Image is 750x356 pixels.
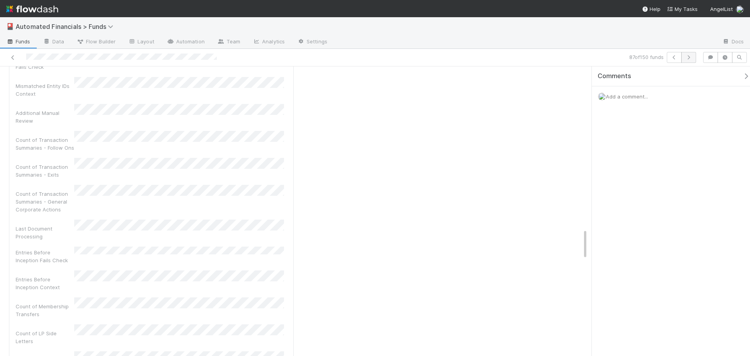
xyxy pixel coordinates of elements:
[37,36,70,48] a: Data
[291,36,334,48] a: Settings
[716,36,750,48] a: Docs
[16,136,74,152] div: Count of Transaction Summaries - Follow Ons
[161,36,211,48] a: Automation
[710,6,733,12] span: AngelList
[16,329,74,345] div: Count of LP Side Letters
[16,109,74,125] div: Additional Manual Review
[667,5,698,13] a: My Tasks
[16,225,74,240] div: Last Document Processing
[6,23,14,30] span: 🎴
[16,163,74,179] div: Count of Transaction Summaries - Exits
[70,36,122,48] a: Flow Builder
[6,38,30,45] span: Funds
[667,6,698,12] span: My Tasks
[16,190,74,213] div: Count of Transaction Summaries - General Corporate Actions
[211,36,246,48] a: Team
[16,82,74,98] div: Mismatched Entity IDs Context
[598,72,631,80] span: Comments
[6,2,58,16] img: logo-inverted-e16ddd16eac7371096b0.svg
[16,249,74,264] div: Entries Before Inception Fails Check
[606,93,648,100] span: Add a comment...
[642,5,661,13] div: Help
[16,23,117,30] span: Automated Financials > Funds
[736,5,744,13] img: avatar_574f8970-b283-40ff-a3d7-26909d9947cc.png
[77,38,116,45] span: Flow Builder
[16,275,74,291] div: Entries Before Inception Context
[246,36,291,48] a: Analytics
[122,36,161,48] a: Layout
[16,302,74,318] div: Count of Membership Transfers
[598,93,606,100] img: avatar_574f8970-b283-40ff-a3d7-26909d9947cc.png
[629,53,664,61] span: 87 of 150 funds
